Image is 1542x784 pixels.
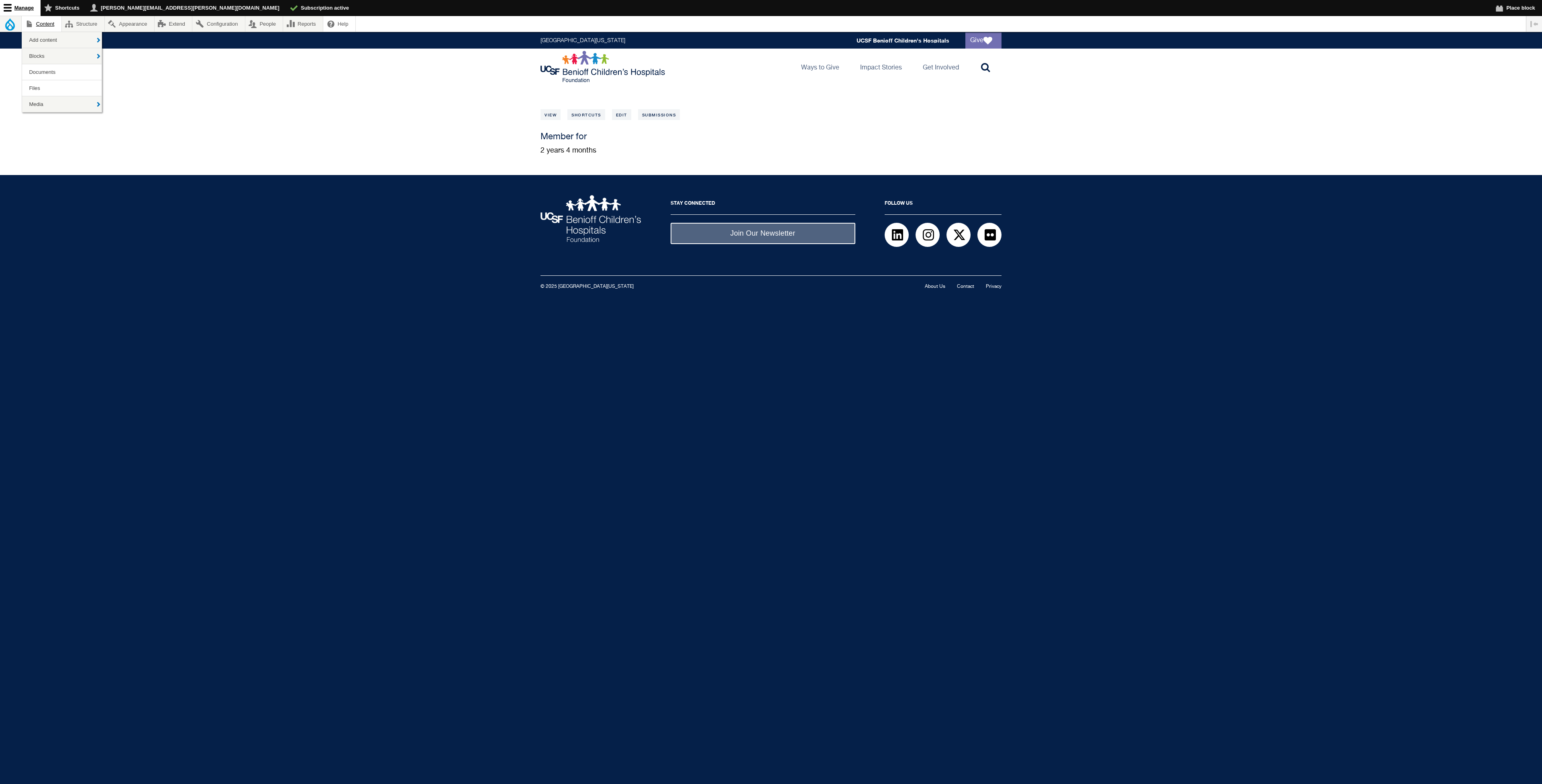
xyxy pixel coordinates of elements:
[541,132,1001,155] div: 2 years 4 months
[245,16,283,32] a: People
[612,109,631,120] a: Edit
[671,223,855,244] a: Join Our Newsletter
[323,16,355,32] a: Help
[283,16,323,32] a: Reports
[62,16,104,32] a: Structure
[925,284,945,289] a: About Us
[671,195,855,215] h2: Stay Connected
[541,195,641,242] img: UCSF Benioff Children's Hospitals
[541,38,625,43] a: [GEOGRAPHIC_DATA][US_STATE]
[22,96,102,112] a: Media
[885,195,1001,215] h2: Follow Us
[795,49,846,85] a: Ways to Give
[22,16,61,32] a: Content
[541,284,634,289] small: © 2025 [GEOGRAPHIC_DATA][US_STATE]
[22,32,102,48] a: Add content
[22,80,102,96] a: Files
[638,109,680,120] a: Submissions
[541,132,1001,142] h4: Member for
[22,48,102,64] a: Blocks
[854,49,908,85] a: Impact Stories
[155,16,192,32] a: Extend
[965,33,1001,49] a: Give
[192,16,245,32] a: Configuration
[916,49,965,85] a: Get Involved
[986,284,1001,289] a: Privacy
[22,64,102,80] a: Documents
[541,109,561,120] a: View
[541,51,667,83] img: Logo for UCSF Benioff Children's Hospitals Foundation
[957,284,974,289] a: Contact
[567,109,605,120] a: Shortcuts
[857,37,949,44] a: UCSF Benioff Children's Hospitals
[105,16,154,32] a: Appearance
[1526,16,1542,32] button: Vertical orientation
